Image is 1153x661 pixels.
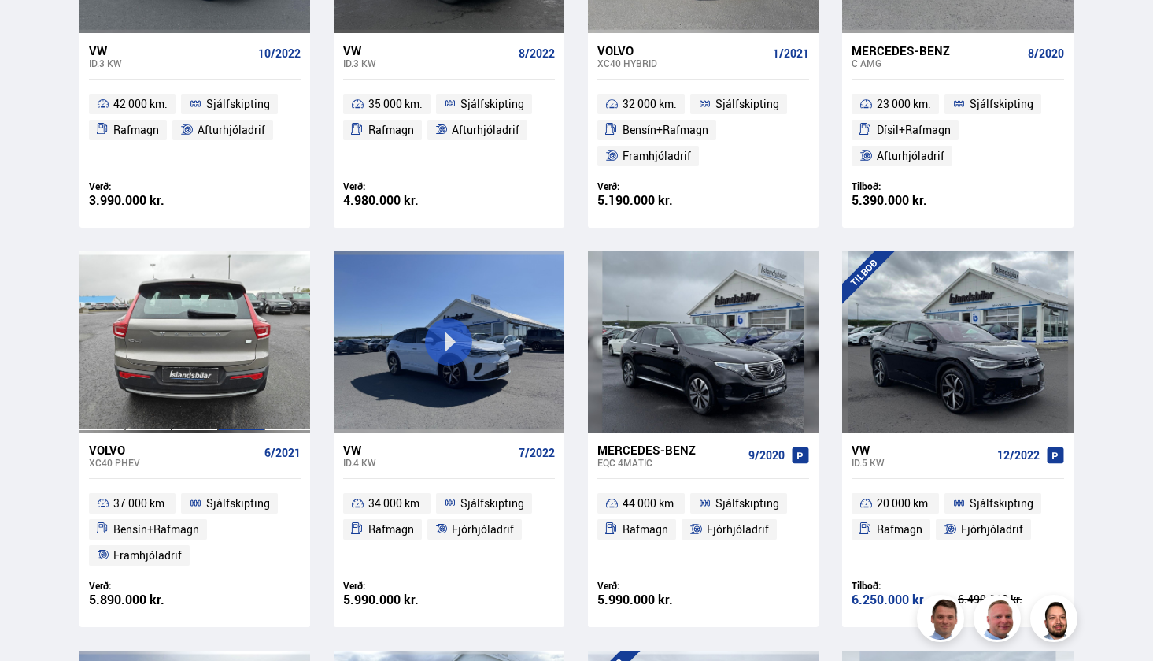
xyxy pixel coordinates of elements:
[597,58,767,69] div: XC40 HYBRID
[113,95,168,113] span: 42 000 km.
[89,580,195,592] div: Verð:
[997,449,1040,462] span: 12/2022
[89,443,258,457] div: Volvo
[519,447,555,459] span: 7/2022
[597,43,767,58] div: Volvo
[852,457,990,468] div: ID.5 KW
[919,597,966,644] img: FbJEzSuNWCJXmdc-.webp
[519,47,555,60] span: 8/2022
[89,43,252,58] div: VW
[842,33,1073,228] a: Mercedes-Benz C AMG 8/2020 23 000 km. Sjálfskipting Dísil+Rafmagn Afturhjóladrif Tilboð: 5.390.00...
[89,194,195,207] div: 3.990.000 kr.
[597,180,704,192] div: Verð:
[206,494,270,513] span: Sjálfskipting
[460,494,524,513] span: Sjálfskipting
[877,95,931,113] span: 23 000 km.
[852,593,958,607] div: 6.250.000 kr.
[343,194,449,207] div: 4.980.000 kr.
[334,33,564,228] a: VW ID.3 KW 8/2022 35 000 km. Sjálfskipting Rafmagn Afturhjóladrif Verð: 4.980.000 kr.
[842,433,1073,627] a: VW ID.5 KW 12/2022 20 000 km. Sjálfskipting Rafmagn Fjórhjóladrif Tilboð: 6.250.000 kr. 6.490.000...
[113,520,199,539] span: Bensín+Rafmagn
[877,147,944,165] span: Afturhjóladrif
[852,194,958,207] div: 5.390.000 kr.
[588,433,819,627] a: Mercedes-Benz EQC 4MATIC 9/2020 44 000 km. Sjálfskipting Rafmagn Fjórhjóladrif Verð: 5.990.000 kr.
[707,520,769,539] span: Fjórhjóladrif
[1033,597,1080,644] img: nhp88E3Fdnt1Opn2.png
[334,433,564,627] a: VW ID.4 KW 7/2022 34 000 km. Sjálfskipting Rafmagn Fjórhjóladrif Verð: 5.990.000 kr.
[89,58,252,69] div: ID.3 KW
[623,520,668,539] span: Rafmagn
[715,95,779,113] span: Sjálfskipting
[79,33,310,228] a: VW ID.3 KW 10/2022 42 000 km. Sjálfskipting Rafmagn Afturhjóladrif Verð: 3.990.000 kr.
[852,180,958,192] div: Tilboð:
[852,443,990,457] div: VW
[748,449,785,462] span: 9/2020
[113,121,159,139] span: Rafmagn
[852,43,1021,58] div: Mercedes-Benz
[343,580,449,592] div: Verð:
[89,593,195,607] div: 5.890.000 kr.
[368,494,423,513] span: 34 000 km.
[343,443,512,457] div: VW
[877,121,951,139] span: Dísil+Rafmagn
[852,58,1021,69] div: C AMG
[1028,47,1064,60] span: 8/2020
[452,121,519,139] span: Afturhjóladrif
[623,121,708,139] span: Bensín+Rafmagn
[773,47,809,60] span: 1/2021
[970,494,1033,513] span: Sjálfskipting
[877,494,931,513] span: 20 000 km.
[89,180,195,192] div: Verð:
[113,546,182,565] span: Framhjóladrif
[852,580,958,592] div: Tilboð:
[597,443,742,457] div: Mercedes-Benz
[343,43,512,58] div: VW
[588,33,819,228] a: Volvo XC40 HYBRID 1/2021 32 000 km. Sjálfskipting Bensín+Rafmagn Framhjóladrif Verð: 5.190.000 kr.
[343,593,449,607] div: 5.990.000 kr.
[368,121,414,139] span: Rafmagn
[13,6,60,54] button: Open LiveChat chat widget
[877,520,922,539] span: Rafmagn
[715,494,779,513] span: Sjálfskipting
[597,580,704,592] div: Verð:
[623,147,691,165] span: Framhjóladrif
[368,520,414,539] span: Rafmagn
[89,457,258,468] div: XC40 PHEV
[258,47,301,60] span: 10/2022
[597,457,742,468] div: EQC 4MATIC
[460,95,524,113] span: Sjálfskipting
[343,180,449,192] div: Verð:
[970,95,1033,113] span: Sjálfskipting
[343,457,512,468] div: ID.4 KW
[198,121,265,139] span: Afturhjóladrif
[368,95,423,113] span: 35 000 km.
[452,520,514,539] span: Fjórhjóladrif
[264,447,301,459] span: 6/2021
[597,593,704,607] div: 5.990.000 kr.
[79,433,310,627] a: Volvo XC40 PHEV 6/2021 37 000 km. Sjálfskipting Bensín+Rafmagn Framhjóladrif Verð: 5.890.000 kr.
[206,95,270,113] span: Sjálfskipting
[623,95,677,113] span: 32 000 km.
[343,58,512,69] div: ID.3 KW
[976,597,1023,644] img: siFngHWaQ9KaOqBr.png
[597,194,704,207] div: 5.190.000 kr.
[113,494,168,513] span: 37 000 km.
[961,520,1023,539] span: Fjórhjóladrif
[623,494,677,513] span: 44 000 km.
